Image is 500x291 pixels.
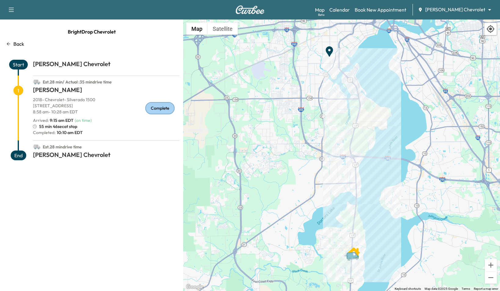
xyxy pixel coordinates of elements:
span: ( on time ) [75,118,92,123]
h1: [PERSON_NAME] Chevrolet [33,60,179,71]
p: 8:58 am - 10:28 am EDT [33,109,179,115]
gmp-advanced-marker: Van [343,245,365,256]
p: [STREET_ADDRESS] [33,103,179,109]
span: End [11,151,26,160]
img: Curbee Logo [235,5,265,14]
img: Google [185,283,205,291]
span: Est. 28 min drive time [43,144,82,150]
a: Open this area in Google Maps (opens a new window) [185,283,205,291]
p: Arrived : [33,117,74,123]
a: MapBeta [315,6,324,13]
p: 2018 - Chevrolet - Silverado 1500 [33,97,179,103]
button: Show satellite imagery [208,23,238,35]
a: Terms (opens in new tab) [462,287,470,290]
span: BrightDrop Chevrolet [68,26,116,38]
button: Show street map [186,23,208,35]
a: Report a map error [474,287,498,290]
button: Zoom out [485,271,497,284]
span: Start [9,60,28,69]
a: Book New Appointment [355,6,406,13]
h1: [PERSON_NAME] Chevrolet [33,151,179,161]
span: 9:15 am EDT [50,118,74,123]
span: 10:10 am EDT [56,130,83,136]
span: [PERSON_NAME] Chevrolet [425,6,485,13]
div: Complete [145,102,175,114]
span: Map data ©2025 Google [425,287,458,290]
div: Recenter map [484,23,497,35]
div: Beta [318,12,324,17]
span: 55 min 46sec at stop [39,123,77,130]
span: Est. 28 min / Actual : 35 min drive time [43,79,112,85]
p: Back [13,40,24,48]
h1: [PERSON_NAME] [33,86,179,97]
span: 1 [13,86,23,95]
p: Completed: [33,130,179,136]
a: Calendar [329,6,350,13]
gmp-advanced-marker: JUSTIN MCKEAN [348,244,360,256]
button: Zoom in [485,259,497,271]
button: Keyboard shortcuts [395,287,421,291]
gmp-advanced-marker: End Point [323,42,335,55]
